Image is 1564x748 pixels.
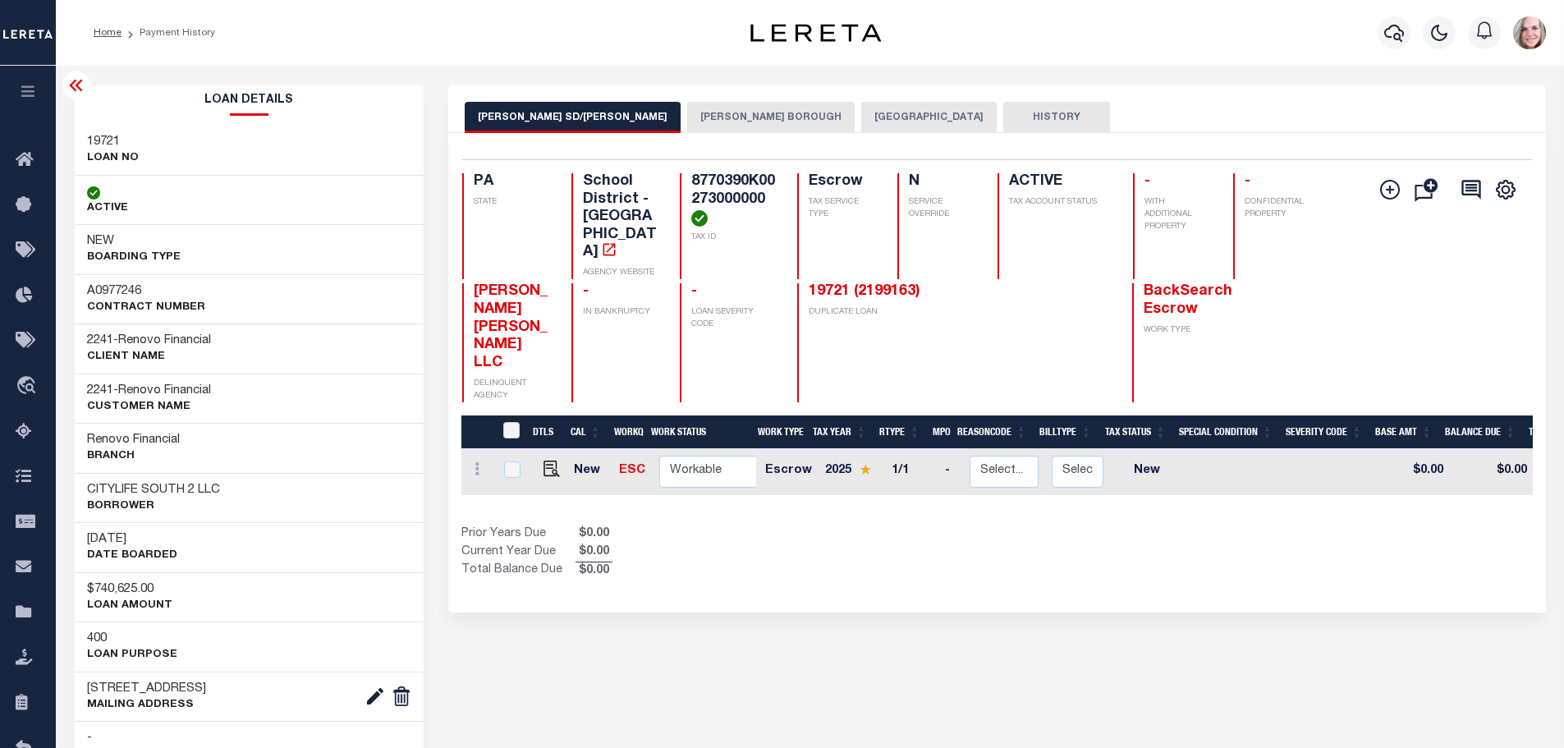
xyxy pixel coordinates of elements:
[118,384,211,397] span: Renovo Financial
[759,449,819,495] td: Escrow
[87,384,113,397] span: 2241
[1369,415,1438,449] th: Base Amt: activate to sort column ascending
[474,173,552,191] h4: PA
[493,415,526,449] th: &nbsp;
[691,232,777,244] p: TAX ID
[806,415,873,449] th: Tax Year: activate to sort column ascending
[691,306,777,331] p: LOAN SEVERITY CODE
[1003,102,1110,133] button: HISTORY
[861,102,997,133] button: [GEOGRAPHIC_DATA]
[87,598,172,614] p: LOAN AMOUNT
[87,697,206,714] p: Mailing Address
[576,562,612,581] span: $0.00
[75,85,424,116] h2: Loan Details
[87,399,211,415] p: CUSTOMER Name
[87,448,180,465] p: Branch
[909,173,978,191] h4: N
[819,449,885,495] td: 2025
[1110,449,1184,495] td: New
[1144,196,1213,233] p: WITH ADDITIONAL PROPERTY
[474,196,552,209] p: STATE
[583,267,661,279] p: AGENCY WEBSITE
[16,376,42,397] i: travel_explore
[87,482,220,498] h3: CITYLIFE SOUTH 2 LLC
[87,647,177,663] p: LOAN PURPOSE
[1033,415,1098,449] th: BillType: activate to sort column ascending
[465,102,681,133] button: [PERSON_NAME] SD/[PERSON_NAME]
[474,284,548,369] span: [PERSON_NAME] [PERSON_NAME] LLC
[87,300,205,316] p: Contract Number
[750,24,882,42] img: logo-dark.svg
[608,415,645,449] th: WorkQ
[87,349,211,365] p: CLIENT Name
[94,28,122,38] a: Home
[87,383,211,399] h3: -
[583,284,589,299] span: -
[1245,196,1323,221] p: CONFIDENTIAL PROPERTY
[809,306,976,319] p: DUPLICATE LOAN
[1098,415,1172,449] th: Tax Status: activate to sort column ascending
[873,415,926,449] th: RType: activate to sort column ascending
[687,102,855,133] button: [PERSON_NAME] BOROUGH
[87,200,128,217] p: ACTIVE
[1144,284,1232,317] span: BackSearch Escrow
[583,306,661,319] p: IN BANKRUPTCY
[87,548,177,564] p: DATE BOARDED
[87,233,181,250] h3: NEW
[809,196,878,221] p: TAX SERVICE TYPE
[1245,174,1250,189] span: -
[926,415,951,449] th: MPO
[526,415,564,449] th: DTLS
[860,464,871,475] img: Star.svg
[1450,449,1534,495] td: $0.00
[576,525,612,544] span: $0.00
[87,730,209,746] h3: -
[809,173,878,191] h4: Escrow
[461,562,576,580] td: Total Balance Due
[122,25,215,40] li: Payment History
[87,631,177,647] h3: 400
[87,581,172,598] h3: $740,625.00
[461,525,576,544] td: Prior Years Due
[461,415,493,449] th: &nbsp;&nbsp;&nbsp;&nbsp;&nbsp;&nbsp;&nbsp;&nbsp;&nbsp;&nbsp;
[583,173,661,262] h4: School District - [GEOGRAPHIC_DATA]
[87,333,211,349] h3: -
[567,449,612,495] td: New
[644,415,756,449] th: Work Status
[1144,324,1222,337] p: WORK TYPE
[1380,449,1450,495] td: $0.00
[1172,415,1279,449] th: Special Condition: activate to sort column ascending
[1279,415,1369,449] th: Severity Code: activate to sort column ascending
[691,284,697,299] span: -
[87,531,177,548] h3: [DATE]
[1009,196,1113,209] p: TAX ACCOUNT STATUS
[474,378,552,402] p: DELINQUENT AGENCY
[392,686,411,706] img: deletes.png
[87,432,180,448] h3: Renovo Financial
[691,173,777,227] h4: 8770390K00273000000
[87,150,139,167] p: LOAN NO
[751,415,807,449] th: Work Type
[87,283,205,300] h3: A0977246
[576,544,612,562] span: $0.00
[564,415,608,449] th: CAL: activate to sort column ascending
[809,284,920,299] a: 19721 (2199163)
[87,250,181,266] p: BOARDING TYPE
[909,196,978,221] p: SERVICE OVERRIDE
[1438,415,1522,449] th: Balance Due: activate to sort column ascending
[619,465,645,476] a: ESC
[885,449,938,495] td: 1/1
[87,334,113,346] span: 2241
[87,134,139,150] h3: 19721
[461,544,576,562] td: Current Year Due
[1009,173,1113,191] h4: ACTIVE
[87,498,220,515] p: Borrower
[951,415,1033,449] th: ReasonCode: activate to sort column ascending
[118,334,211,346] span: Renovo Financial
[938,449,963,495] td: -
[87,681,206,697] h3: [STREET_ADDRESS]
[1144,174,1150,189] span: -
